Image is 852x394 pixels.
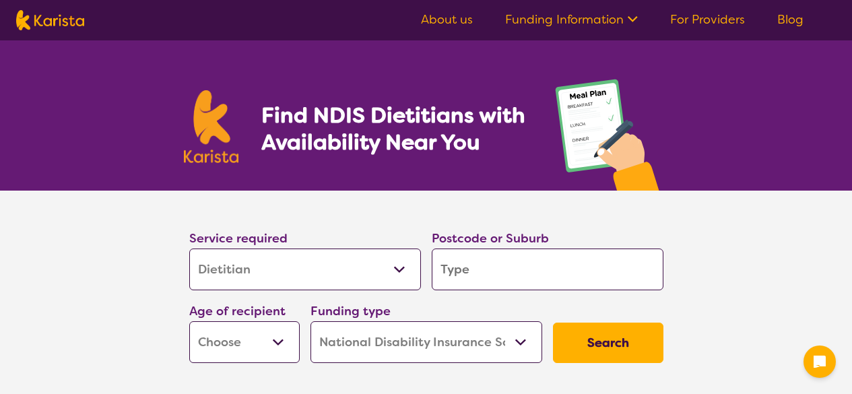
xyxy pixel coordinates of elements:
button: Search [553,323,663,363]
a: Blog [777,11,804,28]
label: Funding type [310,303,391,319]
img: dietitian [551,73,669,191]
a: About us [421,11,473,28]
input: Type [432,249,663,290]
label: Postcode or Suburb [432,230,549,247]
a: Funding Information [505,11,638,28]
label: Age of recipient [189,303,286,319]
label: Service required [189,230,288,247]
h1: Find NDIS Dietitians with Availability Near You [261,102,527,156]
a: For Providers [670,11,745,28]
img: Karista logo [184,90,239,163]
img: Karista logo [16,10,84,30]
